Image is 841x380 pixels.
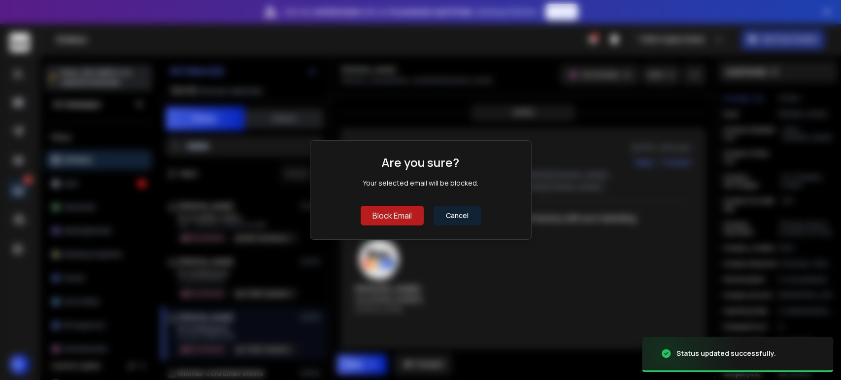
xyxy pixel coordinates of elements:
button: Block Email [361,206,424,225]
div: Your selected email will be blocked. [363,178,478,188]
h1: Are you sure? [382,155,459,170]
div: Status updated successfully. [676,348,776,358]
button: Cancel [434,206,481,225]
